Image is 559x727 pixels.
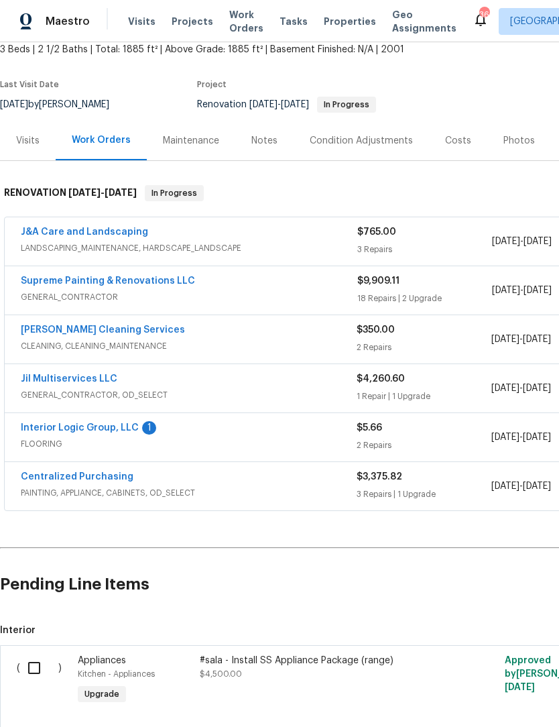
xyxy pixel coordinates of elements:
[200,654,436,667] div: #sala - Install SS Appliance Package (range)
[318,101,375,109] span: In Progress
[357,374,405,384] span: $4,260.60
[491,382,551,395] span: -
[21,227,148,237] a: J&A Care and Landscaping
[491,384,519,393] span: [DATE]
[146,186,202,200] span: In Progress
[479,8,489,21] div: 36
[357,325,395,335] span: $350.00
[197,100,376,109] span: Renovation
[357,227,396,237] span: $765.00
[491,335,519,344] span: [DATE]
[492,235,552,248] span: -
[357,243,492,256] div: 3 Repairs
[21,472,133,482] a: Centralized Purchasing
[229,8,263,35] span: Work Orders
[523,335,551,344] span: [DATE]
[21,290,357,304] span: GENERAL_CONTRACTOR
[163,134,219,148] div: Maintenance
[72,133,131,147] div: Work Orders
[105,188,137,197] span: [DATE]
[491,333,551,346] span: -
[200,670,242,678] span: $4,500.00
[21,374,117,384] a: Jil Multiservices LLC
[78,670,155,678] span: Kitchen - Appliances
[68,188,137,197] span: -
[491,433,519,442] span: [DATE]
[21,388,357,402] span: GENERAL_CONTRACTOR, OD_SELECT
[492,286,520,295] span: [DATE]
[357,488,491,501] div: 3 Repairs | 1 Upgrade
[21,486,357,500] span: PAINTING, APPLIANCE, CABINETS, OD_SELECT
[491,480,551,493] span: -
[13,650,74,712] div: ( )
[392,8,456,35] span: Geo Assignments
[21,437,357,451] span: FLOORING
[172,15,213,28] span: Projects
[492,284,552,297] span: -
[68,188,101,197] span: [DATE]
[251,134,277,148] div: Notes
[357,472,402,482] span: $3,375.82
[357,341,491,354] div: 2 Repairs
[79,687,125,701] span: Upgrade
[21,325,185,335] a: [PERSON_NAME] Cleaning Services
[21,339,357,353] span: CLEANING, CLEANING_MAINTENANCE
[505,683,535,692] span: [DATE]
[197,80,227,89] span: Project
[523,384,551,393] span: [DATE]
[128,15,156,28] span: Visits
[523,286,552,295] span: [DATE]
[46,15,90,28] span: Maestro
[142,421,156,435] div: 1
[357,292,492,305] div: 18 Repairs | 2 Upgrade
[523,482,551,491] span: [DATE]
[523,433,551,442] span: [DATE]
[249,100,309,109] span: -
[4,185,137,201] h6: RENOVATION
[357,423,382,433] span: $5.66
[21,423,139,433] a: Interior Logic Group, LLC
[16,134,40,148] div: Visits
[21,276,195,286] a: Supreme Painting & Renovations LLC
[357,439,491,452] div: 2 Repairs
[491,431,551,444] span: -
[523,237,552,246] span: [DATE]
[21,241,357,255] span: LANDSCAPING_MAINTENANCE, HARDSCAPE_LANDSCAPE
[445,134,471,148] div: Costs
[310,134,413,148] div: Condition Adjustments
[249,100,277,109] span: [DATE]
[492,237,520,246] span: [DATE]
[78,656,126,665] span: Appliances
[503,134,535,148] div: Photos
[279,17,308,26] span: Tasks
[357,390,491,403] div: 1 Repair | 1 Upgrade
[357,276,399,286] span: $9,909.11
[281,100,309,109] span: [DATE]
[324,15,376,28] span: Properties
[491,482,519,491] span: [DATE]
